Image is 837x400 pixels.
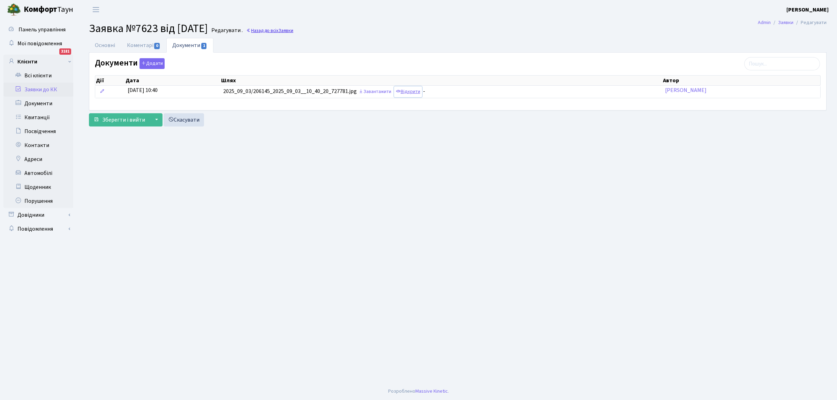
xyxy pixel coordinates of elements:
a: Повідомлення [3,222,73,236]
a: Клієнти [3,55,73,69]
img: logo.png [7,3,21,17]
a: Основні [89,38,121,53]
nav: breadcrumb [747,15,837,30]
div: Розроблено . [388,387,449,395]
a: [PERSON_NAME] [665,86,707,94]
span: Зберегти і вийти [102,116,145,124]
th: Автор [662,76,820,85]
span: Заявки [278,27,293,34]
a: Назад до всіхЗаявки [246,27,293,34]
small: Редагувати . [210,27,243,34]
a: Коментарі [121,38,166,53]
span: 1 [201,43,207,49]
label: Документи [95,58,165,69]
td: 2025_09_03/206145_2025_09_03__10_40_20_727781.jpg [220,86,662,98]
a: Щоденник [3,180,73,194]
div: 3181 [59,48,71,55]
a: Всі клієнти [3,69,73,83]
span: 0 [154,43,160,49]
a: Документи [166,38,213,53]
a: Заявки [778,19,793,26]
a: Завантажити [357,86,393,97]
a: Admin [758,19,771,26]
button: Переключити навігацію [87,4,105,15]
th: Дії [95,76,125,85]
a: Додати [138,57,165,69]
span: [DATE] 10:40 [128,86,158,94]
span: Мої повідомлення [17,40,62,47]
span: Заявка №7623 від [DATE] [89,21,208,37]
button: Зберегти і вийти [89,113,150,126]
a: Скасувати [164,113,204,126]
a: Посвідчення [3,124,73,138]
span: Таун [24,4,73,16]
button: Документи [139,58,165,69]
a: Квитанції [3,110,73,124]
a: Заявки до КК [3,83,73,97]
input: Пошук... [744,57,820,70]
span: - [423,88,425,95]
a: Мої повідомлення3181 [3,37,73,51]
th: Шлях [220,76,662,85]
a: Контакти [3,138,73,152]
li: Редагувати [793,19,827,26]
a: Відкрити [394,86,422,97]
a: Документи [3,97,73,110]
a: Панель управління [3,23,73,37]
a: Massive Kinetic [415,387,448,395]
a: Довідники [3,208,73,222]
a: Адреси [3,152,73,166]
th: Дата [125,76,220,85]
a: Порушення [3,194,73,208]
b: Комфорт [24,4,57,15]
span: Панель управління [18,26,66,33]
a: [PERSON_NAME] [786,6,829,14]
a: Автомобілі [3,166,73,180]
